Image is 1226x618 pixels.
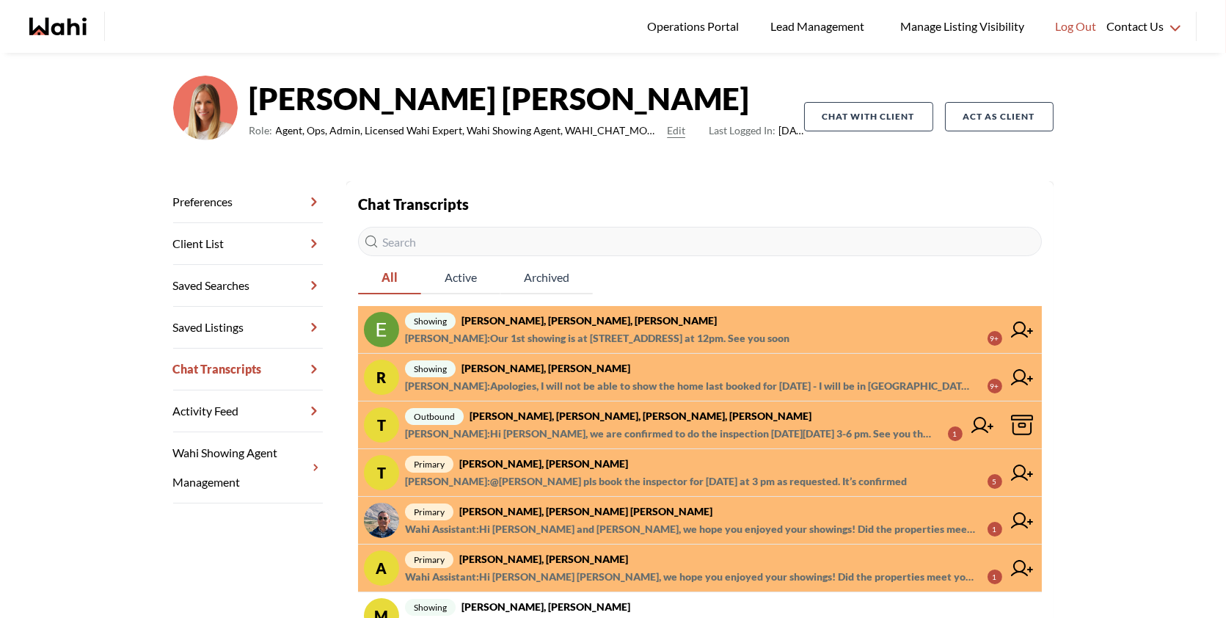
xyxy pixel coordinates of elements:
span: primary [405,504,453,520]
button: Active [421,262,500,294]
img: chat avatar [364,312,399,347]
span: All [358,262,421,293]
span: [DATE] [709,122,803,139]
span: Wahi Assistant : Hi [PERSON_NAME] [PERSON_NAME], we hope you enjoyed your showings! Did the prope... [405,568,976,586]
a: Toutbound[PERSON_NAME], [PERSON_NAME], [PERSON_NAME], [PERSON_NAME][PERSON_NAME]:Hi [PERSON_NAME]... [358,401,1042,449]
span: Manage Listing Visibility [896,17,1029,36]
a: Saved Searches [173,265,323,307]
span: Active [421,262,500,293]
input: Search [358,227,1042,256]
span: primary [405,551,453,568]
button: Edit [667,122,685,139]
div: 1 [948,426,963,441]
img: chat avatar [364,503,399,538]
a: Wahi Showing Agent Management [173,432,323,504]
span: primary [405,456,453,473]
span: showing [405,313,456,330]
img: 0f07b375cde2b3f9.png [173,76,238,140]
a: showing[PERSON_NAME], [PERSON_NAME], [PERSON_NAME][PERSON_NAME]:Our 1st showing is at [STREET_ADD... [358,306,1042,354]
a: aprimary[PERSON_NAME], [PERSON_NAME]Wahi Assistant:Hi [PERSON_NAME] [PERSON_NAME], we hope you en... [358,545,1042,592]
button: Act as Client [945,102,1054,131]
a: Activity Feed [173,390,323,432]
span: Agent, Ops, Admin, Licensed Wahi Expert, Wahi Showing Agent, WAHI_CHAT_MODERATOR [276,122,662,139]
strong: [PERSON_NAME], [PERSON_NAME] [461,600,630,613]
a: primary[PERSON_NAME], [PERSON_NAME] [PERSON_NAME]Wahi Assistant:Hi [PERSON_NAME] and [PERSON_NAME... [358,497,1042,545]
div: 5 [988,474,1002,489]
a: Tprimary[PERSON_NAME], [PERSON_NAME][PERSON_NAME]:@[PERSON_NAME] pls book the inspector for [DATE... [358,449,1042,497]
button: All [358,262,421,294]
strong: [PERSON_NAME], [PERSON_NAME], [PERSON_NAME] [461,314,717,327]
span: outbound [405,408,464,425]
span: Wahi Assistant : Hi [PERSON_NAME] and [PERSON_NAME], we hope you enjoyed your showings! Did the p... [405,520,976,538]
div: 9+ [988,379,1002,393]
div: T [364,407,399,443]
a: Client List [173,223,323,265]
a: Wahi homepage [29,18,87,35]
span: Archived [500,262,593,293]
strong: Chat Transcripts [358,195,469,213]
strong: [PERSON_NAME], [PERSON_NAME] [459,457,628,470]
a: Rshowing[PERSON_NAME], [PERSON_NAME][PERSON_NAME]:Apologies, I will not be able to show the home ... [358,354,1042,401]
div: T [364,455,399,490]
strong: [PERSON_NAME], [PERSON_NAME] [PERSON_NAME] [459,505,712,517]
strong: [PERSON_NAME], [PERSON_NAME], [PERSON_NAME], [PERSON_NAME] [470,410,811,422]
span: [PERSON_NAME] : Hi [PERSON_NAME], we are confirmed to do the inspection [DATE][DATE] 3-6 pm. See ... [405,425,936,443]
span: showing [405,599,456,616]
strong: [PERSON_NAME] [PERSON_NAME] [249,76,804,120]
a: Chat Transcripts [173,349,323,390]
span: Role: [249,122,273,139]
div: 1 [988,522,1002,537]
button: Archived [500,262,593,294]
strong: [PERSON_NAME], [PERSON_NAME] [459,553,628,565]
span: Lead Management [770,17,869,36]
span: Last Logged In: [709,124,776,137]
span: [PERSON_NAME] : Our 1st showing is at [STREET_ADDRESS] at 12pm. See you soon [405,330,789,347]
div: a [364,550,399,586]
div: 9+ [988,331,1002,346]
strong: [PERSON_NAME], [PERSON_NAME] [461,362,630,374]
span: Operations Portal [647,17,744,36]
span: Log Out [1055,17,1096,36]
div: 1 [988,570,1002,584]
a: Preferences [173,181,323,223]
span: [PERSON_NAME] : Apologies, I will not be able to show the home last booked for [DATE] - I will be... [405,377,976,395]
span: showing [405,360,456,377]
button: Chat with client [804,102,933,131]
div: R [364,360,399,395]
span: [PERSON_NAME] : @[PERSON_NAME] pls book the inspector for [DATE] at 3 pm as requested. It’s confi... [405,473,907,490]
a: Saved Listings [173,307,323,349]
